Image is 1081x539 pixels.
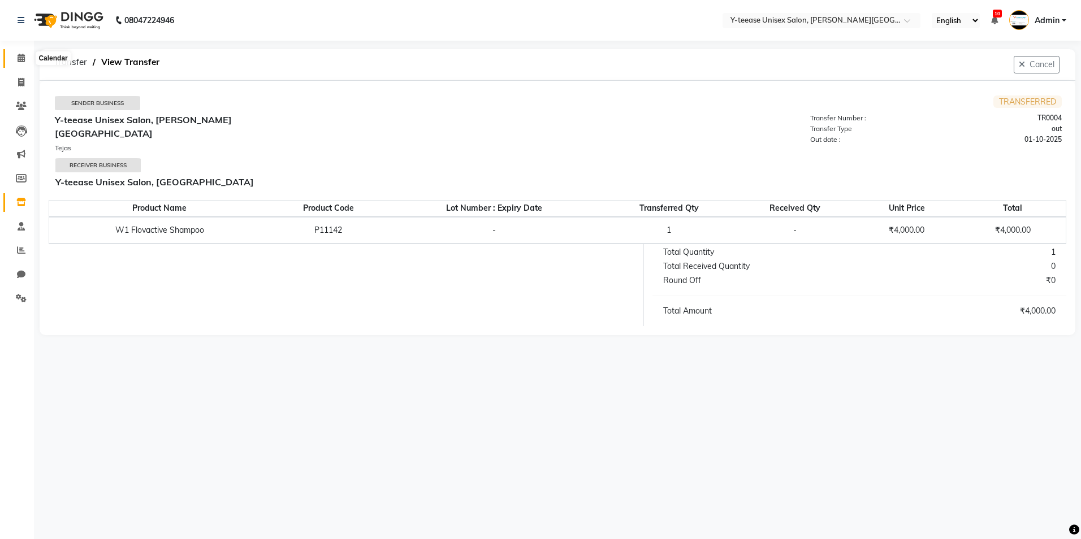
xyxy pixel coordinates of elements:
th: Total [959,200,1066,217]
img: logo [29,5,106,36]
div: Total Amount [655,305,859,317]
b: Y-teease Unisex Salon, [PERSON_NAME][GEOGRAPHIC_DATA] [55,114,232,139]
th: Received Qty [737,200,854,217]
div: 1 [859,246,1064,258]
td: - [737,217,854,244]
div: Tejas [55,143,557,153]
div: 01-10-2025 [936,134,1069,145]
button: Cancel [1014,56,1060,73]
div: Transfer Type [803,124,936,134]
span: Admin [1035,15,1060,27]
div: TR0004 [936,113,1069,123]
div: Total Received Quantity [655,260,859,272]
div: out [936,124,1069,134]
b: 08047224946 [124,5,174,36]
th: Unit Price [854,200,960,217]
td: 1 [602,217,737,244]
span: View Transfer [96,52,165,72]
div: Sender Business [55,96,140,110]
td: - [387,217,601,244]
td: W1 Flovactive Shampoo [49,217,270,244]
img: Admin [1009,10,1029,30]
div: Calendar [36,51,70,65]
td: ₹4,000.00 [959,217,1066,244]
div: Total Quantity [655,246,859,258]
div: Round Off [655,275,859,286]
div: Receiver Business [55,158,141,172]
div: Transfer Number : [803,113,936,123]
b: Y-teease Unisex Salon, [GEOGRAPHIC_DATA] [55,176,254,188]
span: 10 [993,10,1002,18]
span: TRANSFERRED [993,95,1062,108]
td: ₹4,000.00 [854,217,960,244]
div: Out date : [803,134,936,145]
div: ₹0 [859,275,1064,286]
th: Transferred Qty [602,200,737,217]
th: Product Name [49,200,270,217]
div: ₹4,000.00 [859,305,1064,317]
div: 0 [859,260,1064,272]
th: Product Code [270,200,387,217]
td: P11142 [270,217,387,244]
th: Lot Number : Expiry Date [387,200,601,217]
a: 10 [991,15,998,25]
